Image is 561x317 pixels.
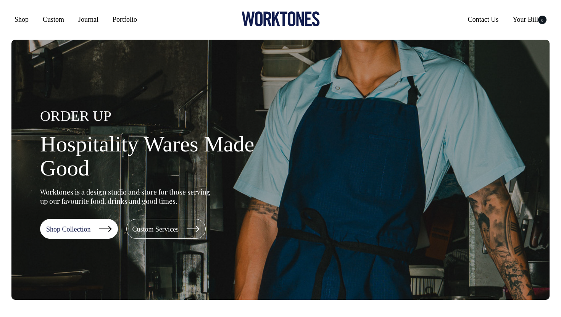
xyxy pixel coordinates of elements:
[110,13,140,26] a: Portfolio
[538,16,546,24] span: 0
[75,13,102,26] a: Journal
[40,219,118,239] a: Shop Collection
[11,13,32,26] a: Shop
[126,219,206,239] a: Custom Services
[40,132,284,181] h1: Hospitality Wares Made Good
[509,13,550,26] a: Your Bill0
[40,187,214,206] p: Worktones is a design studio and store for those serving up our favourite food, drinks and good t...
[40,108,284,124] h4: ORDER UP
[40,13,67,26] a: Custom
[465,13,502,26] a: Contact Us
